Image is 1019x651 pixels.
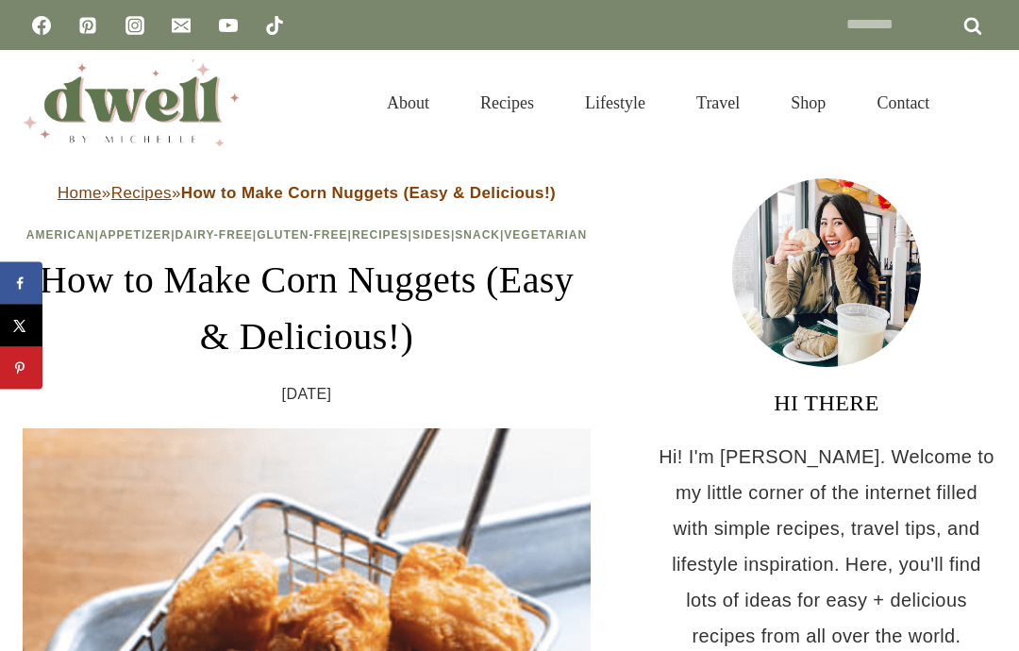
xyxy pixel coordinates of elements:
[282,380,332,409] time: [DATE]
[116,7,154,44] a: Instagram
[175,228,253,242] a: Dairy-Free
[99,228,171,242] a: Appetizer
[26,228,95,242] a: American
[455,70,560,136] a: Recipes
[412,228,451,242] a: Sides
[964,87,996,119] button: View Search Form
[504,228,587,242] a: Vegetarian
[26,228,587,242] span: | | | | | | |
[361,70,955,136] nav: Primary Navigation
[58,184,556,202] span: » »
[162,7,200,44] a: Email
[560,70,671,136] a: Lifestyle
[58,184,102,202] a: Home
[23,59,240,146] img: DWELL by michelle
[455,228,500,242] a: Snack
[256,7,293,44] a: TikTok
[111,184,172,202] a: Recipes
[851,70,955,136] a: Contact
[257,228,347,242] a: Gluten-Free
[23,7,60,44] a: Facebook
[69,7,107,44] a: Pinterest
[352,228,409,242] a: Recipes
[657,386,996,420] h3: HI THERE
[671,70,765,136] a: Travel
[209,7,247,44] a: YouTube
[765,70,851,136] a: Shop
[23,252,591,365] h1: How to Make Corn Nuggets (Easy & Delicious!)
[361,70,455,136] a: About
[181,184,556,202] strong: How to Make Corn Nuggets (Easy & Delicious!)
